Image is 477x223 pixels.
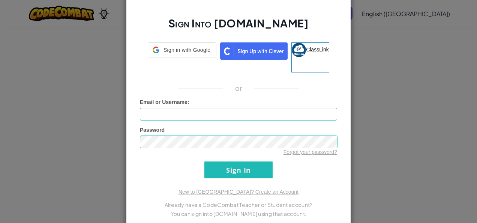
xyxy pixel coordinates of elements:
[140,200,337,209] p: Already have a CodeCombat Teacher or Student account?
[283,149,337,155] a: Forgot your password?
[140,209,337,218] p: You can sign into [DOMAIN_NAME] using that account.
[162,46,211,54] span: Sign in with Google
[220,42,288,60] img: clever_sso_button@2x.png
[235,84,242,93] p: or
[140,127,165,133] span: Password
[306,47,329,53] span: ClassLink
[148,42,216,57] div: Sign in with Google
[140,16,337,38] h2: Sign Into [DOMAIN_NAME]
[178,189,298,195] a: New to [GEOGRAPHIC_DATA]? Create an Account
[140,98,189,106] label: :
[204,161,273,178] input: Sign In
[140,99,187,105] span: Email or Username
[144,57,220,73] iframe: Sign in with Google Button
[292,43,306,57] img: classlink-logo-small.png
[148,42,216,72] a: Sign in with Google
